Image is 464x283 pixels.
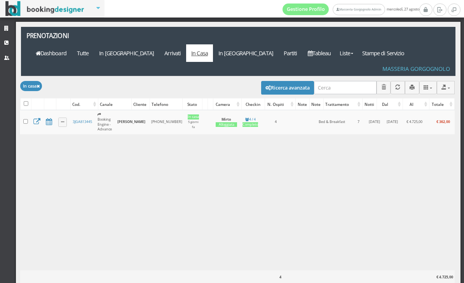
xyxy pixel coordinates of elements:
span: mercoledì, 27 agosto [283,4,419,15]
td: 4 [261,110,290,134]
td: Bed & Breakfast [316,110,352,134]
td: 7 [352,110,365,134]
div: Dal [377,99,403,110]
a: Prenotazioni [21,27,101,44]
button: Aggiorna [391,81,405,94]
div: Notti [363,99,377,110]
div: Camera [213,99,241,110]
td: [DATE] [365,110,384,134]
div: N. Ospiti [265,99,295,110]
a: Dashboard [30,44,72,62]
div: Cliente [132,99,150,110]
td: Booking Engine - Advance [95,110,115,134]
h4: Masseria Gorgognolo [382,65,450,72]
a: Gestione Profilo [283,4,329,15]
input: Cerca [314,81,377,94]
div: Note [310,99,323,110]
img: BookingDesigner.com [5,1,84,16]
div: Cod. [71,99,98,110]
b: € 362,00 [436,119,450,124]
td: € 4.725,00 [401,110,425,134]
div: Totale [429,99,455,110]
a: In [GEOGRAPHIC_DATA] [213,44,278,62]
div: Completo [242,122,258,127]
a: 4 / 4Completo [242,117,258,127]
div: Al [403,99,429,110]
td: [PHONE_NUMBER] [148,110,185,134]
b: 4 [279,274,281,279]
div: Checkin [242,99,265,110]
div: Note [296,99,309,110]
b: Mirto [222,117,231,122]
div: In casa [188,114,199,120]
div: € 4.725,00 [429,272,455,283]
a: Masseria Gorgognolo Admin [333,4,385,15]
div: Canale [98,99,131,110]
button: Export [437,81,455,94]
a: In Casa [186,44,213,62]
div: Stato [183,99,202,110]
td: [DATE] [384,110,401,134]
div: Telefono [150,99,182,110]
a: Stampe di Servizio [357,44,410,62]
a: In [GEOGRAPHIC_DATA] [94,44,159,62]
div: Alloggiata [216,122,237,127]
b: [PERSON_NAME] [117,119,145,124]
a: Liste [336,44,357,62]
div: Trattamento [324,99,362,110]
a: 3JGA813445 [73,119,92,124]
button: In casa [20,81,42,91]
a: Tableau [302,44,336,62]
a: Arrivati [159,44,186,62]
a: Tutte [72,44,94,62]
a: Partiti [278,44,302,62]
small: 5 giorni fa [188,120,199,129]
button: Ricerca avanzata [261,81,314,94]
